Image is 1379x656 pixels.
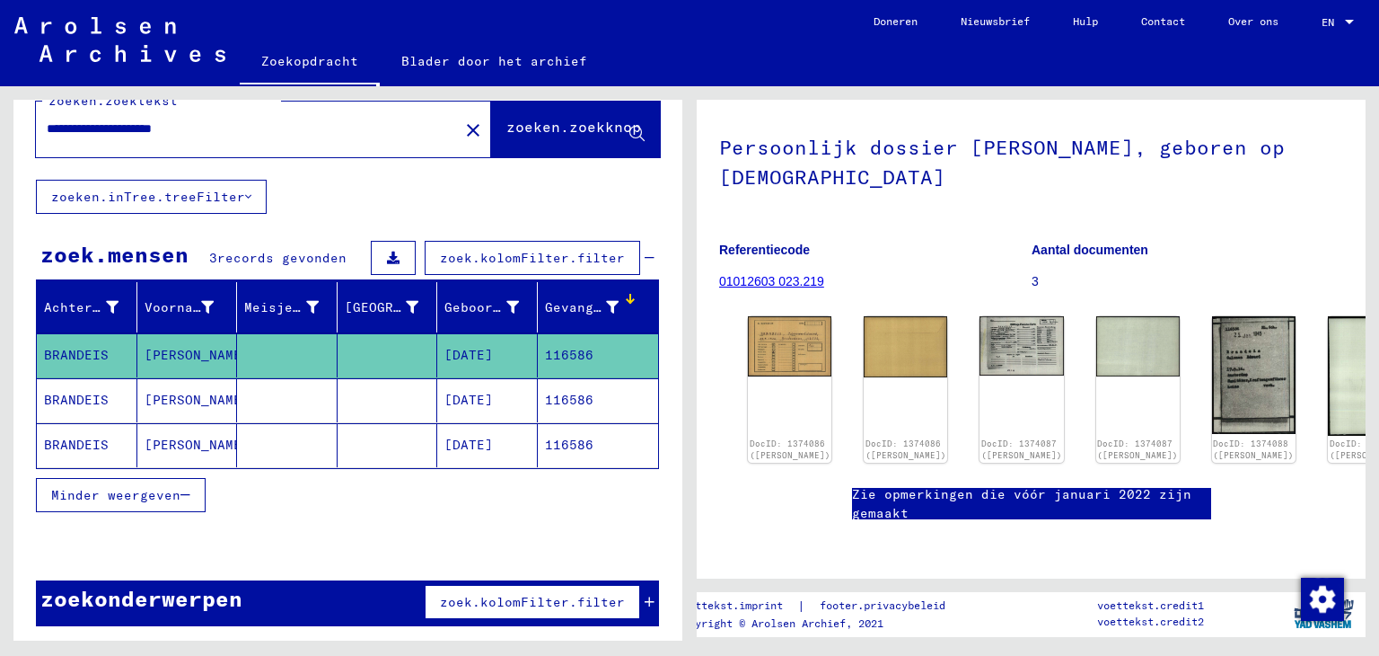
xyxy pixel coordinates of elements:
[1032,243,1148,257] font: Aantal documenten
[1228,14,1278,28] font: Over ons
[1300,577,1343,620] div: Wijzigingstoestemming
[805,597,967,616] a: footer.privacybeleid
[338,282,438,332] mat-header-cell: Geboorteplaats
[1301,578,1344,621] img: Wijzigingstoestemming
[1141,14,1185,28] font: Contact
[209,250,217,266] font: 3
[676,616,883,630] font: Copyright © Arolsen Archief, 2021
[240,40,380,86] a: Zoekopdracht
[244,299,333,315] font: Meisjesnaam
[1097,439,1178,461] a: DocID: 1374087 ([PERSON_NAME])
[1096,316,1180,377] img: 002.jpg
[820,598,945,612] font: footer.privacybeleid
[425,585,640,619] button: zoek.kolomFilter.filter
[961,14,1030,28] font: Nieuwsbrief
[506,118,641,136] font: zoeken.zoekknop
[444,293,541,322] div: Geboortedatum
[444,299,549,315] font: Geboortedatum
[444,392,493,408] font: [DATE]
[345,299,482,315] font: [GEOGRAPHIC_DATA]
[440,594,625,610] font: zoek.kolomFilter.filter
[719,135,1285,190] font: Persoonlijk dossier [PERSON_NAME], geboren op [DEMOGRAPHIC_DATA]
[455,111,491,147] button: Duidelijk
[676,598,783,612] font: voettekst.imprint
[51,487,180,503] font: Minder weergeven
[864,316,947,377] img: 002.jpg
[237,282,338,332] mat-header-cell: Meisjesnaam
[545,392,593,408] font: 116586
[874,14,918,28] font: Doneren
[37,282,137,332] mat-header-cell: Achternaam
[1290,591,1357,636] img: yv_logo.png
[261,53,358,69] font: Zoekopdracht
[545,299,634,315] font: Gevangene #
[44,437,109,453] font: BRANDEIS
[545,293,642,322] div: Gevangene #
[865,439,946,461] a: DocID: 1374086 ([PERSON_NAME])
[979,316,1063,376] img: 001.jpg
[40,585,242,612] font: zoekonderwerpen
[145,299,209,315] font: Voornaam
[44,392,109,408] font: BRANDEIS
[1097,615,1204,628] font: voettekst.credit2
[545,347,593,363] font: 116586
[852,486,1191,521] font: Zie opmerkingen die vóór januari 2022 zijn gemaakt
[1213,439,1294,461] a: DocID: 1374088 ([PERSON_NAME])
[345,293,442,322] div: [GEOGRAPHIC_DATA]
[44,347,109,363] font: BRANDEIS
[444,347,493,363] font: [DATE]
[1073,14,1098,28] font: Hulp
[145,347,250,363] font: [PERSON_NAME]
[244,293,341,322] div: Meisjesnaam
[137,282,238,332] mat-header-cell: Voornaam
[750,439,830,461] a: DocID: 1374086 ([PERSON_NAME])
[748,316,831,377] img: 001.jpg
[44,299,125,315] font: Achternaam
[1097,598,1204,612] font: voettekst.credit1
[425,241,640,275] button: zoek.kolomFilter.filter
[217,250,347,266] font: records gevonden
[44,293,141,322] div: Achternaam
[719,243,810,257] font: Referentiecode
[1322,15,1334,29] font: EN
[1032,274,1039,288] font: 3
[676,597,797,616] a: voettekst.imprint
[437,282,538,332] mat-header-cell: Geboortedatum
[145,293,237,322] div: Voornaam
[145,392,250,408] font: [PERSON_NAME]
[1212,316,1296,433] img: 001.jpg
[538,282,659,332] mat-header-cell: Gevangene #
[380,40,609,83] a: Blader door het archief
[981,439,1062,461] a: DocID: 1374087 ([PERSON_NAME])
[51,189,245,205] font: zoeken.inTree.treeFilter
[401,53,587,69] font: Blader door het archief
[444,437,493,453] font: [DATE]
[491,102,660,157] button: zoeken.zoekknop
[36,180,267,214] button: zoeken.inTree.treeFilter
[545,437,593,453] font: 116586
[797,598,805,614] font: |
[14,17,225,62] img: Arolsen_neg.svg
[852,485,1211,523] a: Zie opmerkingen die vóór januari 2022 zijn gemaakt
[440,250,625,266] font: zoek.kolomFilter.filter
[36,478,206,512] button: Minder weergeven
[48,93,178,109] font: zoeken.zoektekst
[40,241,189,268] font: zoek.mensen
[145,437,250,453] font: [PERSON_NAME]
[719,274,824,288] a: 01012603 023.219
[462,120,484,141] mat-icon: close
